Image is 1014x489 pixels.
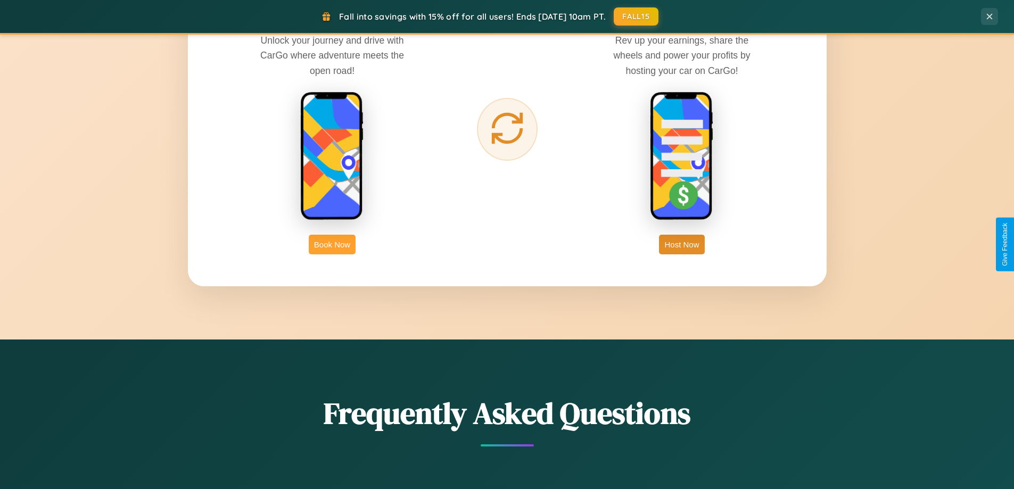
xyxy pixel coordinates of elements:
h2: Frequently Asked Questions [188,393,827,434]
button: Book Now [309,235,356,254]
img: host phone [650,92,714,221]
p: Rev up your earnings, share the wheels and power your profits by hosting your car on CarGo! [602,33,762,78]
img: rent phone [300,92,364,221]
p: Unlock your journey and drive with CarGo where adventure meets the open road! [252,33,412,78]
div: Give Feedback [1001,223,1009,266]
button: FALL15 [614,7,658,26]
button: Host Now [659,235,704,254]
span: Fall into savings with 15% off for all users! Ends [DATE] 10am PT. [339,11,606,22]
